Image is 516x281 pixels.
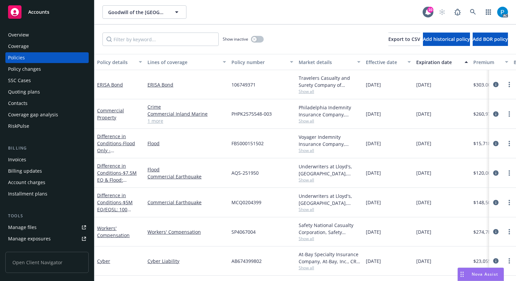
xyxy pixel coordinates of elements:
[223,36,248,42] span: Show inactive
[299,222,360,236] div: Safety National Casualty Corporation, Safety National
[416,140,431,147] span: [DATE]
[97,107,124,121] a: Commercial Property
[473,228,500,235] span: $274,784.00
[5,252,89,273] span: Open Client Navigator
[473,36,508,42] span: Add BOR policy
[473,59,501,66] div: Premium
[5,121,89,131] a: RiskPulse
[299,89,360,94] span: Show all
[505,257,513,265] a: more
[427,7,433,13] div: 10
[482,5,495,19] a: Switch app
[473,81,491,88] span: $303.00
[97,258,110,264] a: Cyber
[5,98,89,109] a: Contacts
[8,30,29,40] div: Overview
[299,163,360,177] div: Underwriters at Lloyd's, [GEOGRAPHIC_DATA], [PERSON_NAME] of [GEOGRAPHIC_DATA], [GEOGRAPHIC_DATA]
[366,140,381,147] span: [DATE]
[145,54,229,70] button: Lines of coverage
[5,222,89,233] a: Manage files
[8,222,37,233] div: Manage files
[8,87,40,97] div: Quoting plans
[147,258,226,265] a: Cyber Liability
[97,192,140,227] a: Difference in Conditions
[8,177,45,188] div: Account charges
[8,64,41,74] div: Policy changes
[299,133,360,148] div: Voyager Indemnity Insurance Company, Assurant, Amwins
[299,177,360,183] span: Show all
[8,245,52,256] div: Manage certificates
[435,5,449,19] a: Start snowing
[147,173,226,180] a: Commercial Earthquake
[466,5,480,19] a: Search
[388,33,420,46] button: Export to CSV
[147,199,226,206] a: Commercial Earthquake
[366,110,381,117] span: [DATE]
[5,166,89,176] a: Billing updates
[473,199,500,206] span: $148,500.00
[473,258,498,265] span: $23,055.00
[299,251,360,265] div: At-Bay Specialty Insurance Company, At-Bay, Inc., CRC Group
[366,199,381,206] span: [DATE]
[492,199,500,207] a: circleInformation
[366,81,381,88] span: [DATE]
[299,118,360,124] span: Show all
[97,133,140,168] a: Difference in Conditions
[423,33,470,46] button: Add historical policy
[416,169,431,176] span: [DATE]
[8,233,51,244] div: Manage exposures
[492,80,500,89] a: circleInformation
[299,265,360,271] span: Show all
[388,36,420,42] span: Export to CSV
[451,5,464,19] a: Report a Bug
[296,54,363,70] button: Market details
[28,9,49,15] span: Accounts
[5,30,89,40] a: Overview
[5,233,89,244] a: Manage exposures
[423,36,470,42] span: Add historical policy
[492,228,500,236] a: circleInformation
[5,177,89,188] a: Account charges
[416,59,461,66] div: Expiration date
[299,236,360,241] span: Show all
[5,245,89,256] a: Manage certificates
[5,52,89,63] a: Policies
[231,110,272,117] span: PHPK2575548-003
[8,98,28,109] div: Contacts
[97,225,130,238] a: Workers' Compensation
[5,87,89,97] a: Quoting plans
[5,213,89,219] div: Tools
[473,110,500,117] span: $260,971.00
[416,110,431,117] span: [DATE]
[231,140,264,147] span: FBS000151502
[147,140,226,147] a: Flood
[94,54,145,70] button: Policy details
[147,59,219,66] div: Lines of coverage
[8,109,58,120] div: Coverage gap analysis
[471,54,511,70] button: Premium
[472,271,498,277] span: Nova Assist
[5,188,89,199] a: Installment plans
[299,148,360,153] span: Show all
[102,5,186,19] button: Goodwill of the [GEOGRAPHIC_DATA]
[299,104,360,118] div: Philadelphia Indemnity Insurance Company, [GEOGRAPHIC_DATA] Insurance Companies
[458,268,466,281] div: Drag to move
[229,54,296,70] button: Policy number
[505,110,513,118] a: more
[97,59,135,66] div: Policy details
[5,154,89,165] a: Invoices
[366,169,381,176] span: [DATE]
[299,192,360,207] div: Underwriters at Lloyd's, [GEOGRAPHIC_DATA], [PERSON_NAME] of [GEOGRAPHIC_DATA], [GEOGRAPHIC_DATA]
[231,81,256,88] span: 106749371
[8,52,25,63] div: Policies
[8,188,47,199] div: Installment plans
[147,103,226,110] a: Crime
[147,117,226,124] a: 1 more
[299,207,360,212] span: Show all
[299,74,360,89] div: Travelers Casualty and Surety Company of America, Travelers Insurance
[497,7,508,17] img: photo
[416,199,431,206] span: [DATE]
[5,64,89,74] a: Policy changes
[231,59,286,66] div: Policy number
